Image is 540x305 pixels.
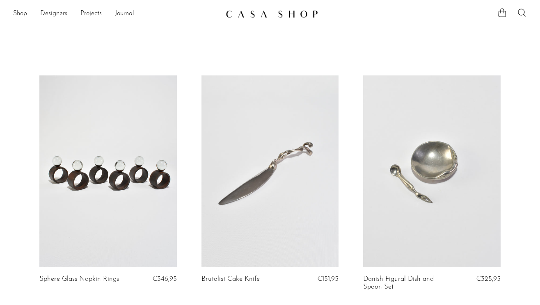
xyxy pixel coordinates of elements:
[39,275,119,283] a: Sphere Glass Napkin Rings
[80,9,102,19] a: Projects
[40,9,67,19] a: Designers
[13,7,219,21] nav: Desktop navigation
[115,9,134,19] a: Journal
[363,275,454,291] a: Danish Figural Dish and Spoon Set
[13,7,219,21] ul: NEW HEADER MENU
[317,275,339,282] span: €151,95
[201,275,260,283] a: Brutalist Cake Knife
[476,275,501,282] span: €325,95
[152,275,177,282] span: €346,95
[13,9,27,19] a: Shop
